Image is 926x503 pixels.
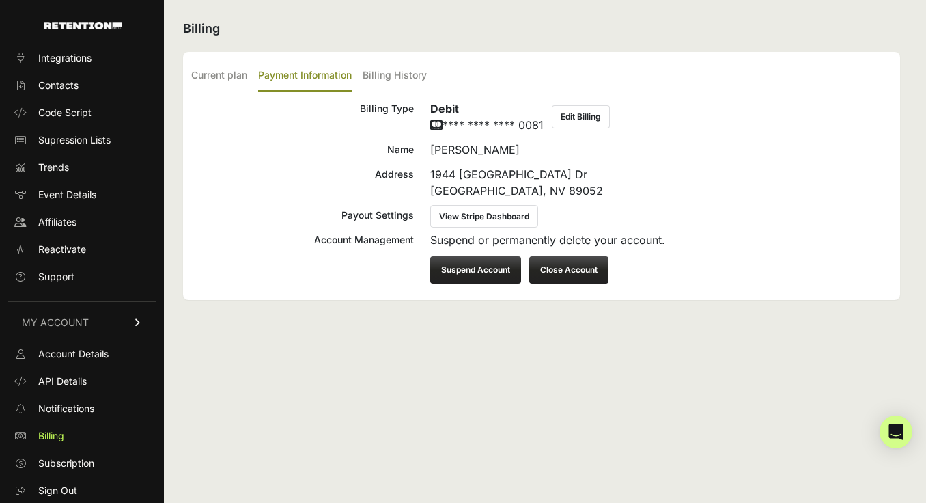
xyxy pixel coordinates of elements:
[8,480,156,502] a: Sign Out
[44,22,122,29] img: Retention.com
[38,106,92,120] span: Code Script
[38,243,86,256] span: Reactivate
[258,60,352,92] label: Payment Information
[191,141,414,158] div: Name
[430,205,538,228] a: View Stripe Dashboard
[38,457,94,470] span: Subscription
[8,239,156,260] a: Reactivate
[8,74,156,96] a: Contacts
[191,166,414,199] div: Address
[38,79,79,92] span: Contacts
[191,207,414,223] div: Payout Settings
[191,60,247,92] label: Current plan
[552,105,610,128] button: Edit Billing
[430,232,892,284] div: Suspend or permanently delete your account.
[363,60,427,92] label: Billing History
[38,375,87,388] span: API Details
[191,100,414,133] div: Billing Type
[430,166,892,199] div: 1944 [GEOGRAPHIC_DATA] Dr [GEOGRAPHIC_DATA], NV 89052
[38,484,77,498] span: Sign Out
[38,429,64,443] span: Billing
[8,129,156,151] a: Supression Lists
[22,316,89,329] span: MY ACCOUNT
[191,232,414,284] div: Account Management
[8,425,156,447] a: Billing
[8,452,156,474] a: Subscription
[38,347,109,361] span: Account Details
[38,161,69,174] span: Trends
[8,47,156,69] a: Integrations
[8,184,156,206] a: Event Details
[38,402,94,416] span: Notifications
[8,211,156,233] a: Affiliates
[8,343,156,365] a: Account Details
[430,100,544,117] h6: Debit
[529,256,608,284] button: Close Account
[8,398,156,420] a: Notifications
[38,188,96,202] span: Event Details
[8,157,156,178] a: Trends
[38,270,74,284] span: Support
[430,256,521,284] button: Suspend Account
[880,416,912,448] div: Open Intercom Messenger
[183,19,900,38] h2: Billing
[8,102,156,124] a: Code Script
[430,141,892,158] div: [PERSON_NAME]
[8,301,156,343] a: MY ACCOUNT
[8,370,156,392] a: API Details
[8,266,156,288] a: Support
[38,133,111,147] span: Supression Lists
[38,51,92,65] span: Integrations
[38,215,76,229] span: Affiliates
